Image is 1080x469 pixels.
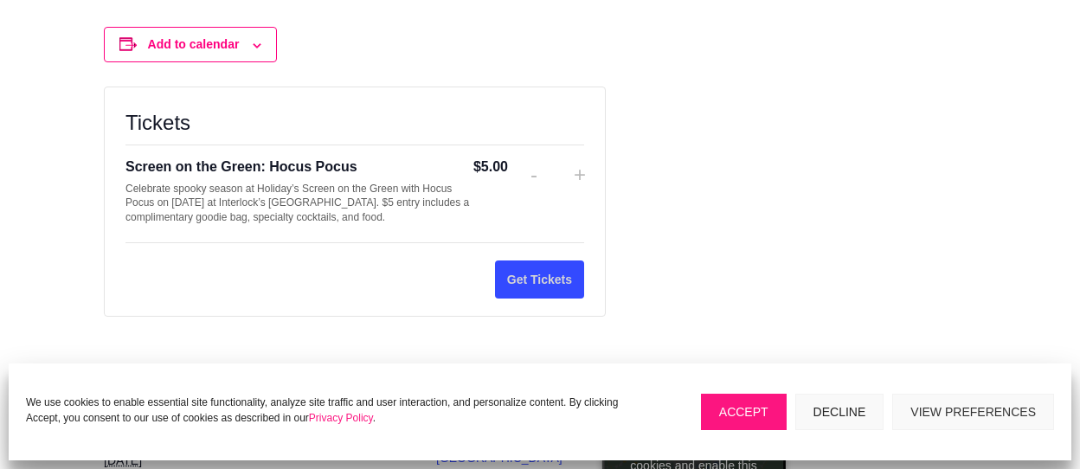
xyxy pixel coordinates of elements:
[104,453,142,467] abbr: 2025-10-02
[892,394,1054,430] button: View preferences
[125,108,584,138] h2: Tickets
[574,163,584,187] button: +
[529,163,539,187] button: -
[125,182,473,225] div: Celebrate spooky season at Holiday’s Screen on the Green with Hocus Pocus on [DATE] at Interlock’...
[473,159,481,174] span: $
[701,394,787,430] button: Accept
[125,156,473,178] div: Screen on the Green: Hocus Pocus
[26,395,640,426] p: We use cookies to enable essential site functionality, analyze site traffic and user interaction,...
[495,260,584,299] button: Get Tickets
[795,394,884,430] button: Decline
[148,37,240,51] button: View links to add events to your calendar
[481,159,508,174] span: 5.00
[309,412,373,424] a: Privacy Policy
